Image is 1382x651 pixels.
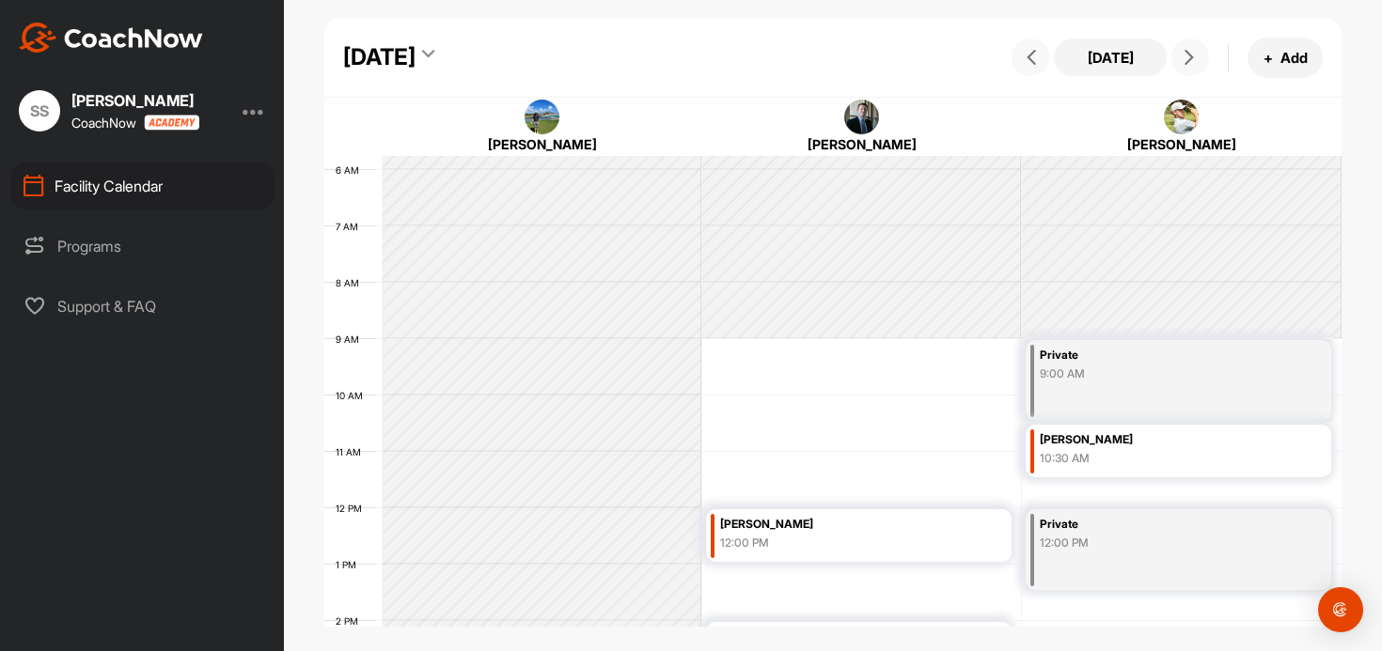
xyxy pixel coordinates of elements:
[1264,48,1273,68] span: +
[1248,38,1323,78] button: +Add
[324,221,377,232] div: 7 AM
[324,390,382,401] div: 10 AM
[729,134,994,154] div: [PERSON_NAME]
[1040,514,1278,535] div: Private
[324,277,378,288] div: 8 AM
[324,559,375,570] div: 1 PM
[144,115,199,131] img: CoachNow acadmey
[1040,450,1278,467] div: 10:30 AM
[19,90,60,132] div: SS
[10,283,275,330] div: Support & FAQ
[1048,134,1313,154] div: [PERSON_NAME]
[324,446,380,457] div: 11 AM
[1040,429,1278,451] div: [PERSON_NAME]
[844,100,880,135] img: square_3bc242d1ed4af5e38e358c434647fa13.jpg
[1318,587,1363,632] div: Open Intercom Messenger
[324,615,377,627] div: 2 PM
[324,164,378,176] div: 6 AM
[1164,100,1200,135] img: square_bf7859e20590ec39289146fdd3ba7141.jpg
[343,40,416,74] div: [DATE]
[19,23,203,53] img: CoachNow
[525,100,560,135] img: square_fdde8eca5a127bd80392ed3015071003.jpg
[720,535,957,551] div: 12:00 PM
[1040,535,1278,551] div: 12:00 PM
[71,115,199,131] div: CoachNow
[71,93,199,108] div: [PERSON_NAME]
[1054,39,1167,76] button: [DATE]
[1040,365,1278,382] div: 9:00 AM
[1040,345,1278,366] div: Private
[720,514,957,535] div: [PERSON_NAME]
[324,333,378,345] div: 9 AM
[324,503,381,514] div: 12 PM
[409,134,674,154] div: [PERSON_NAME]
[10,223,275,270] div: Programs
[10,163,275,209] div: Facility Calendar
